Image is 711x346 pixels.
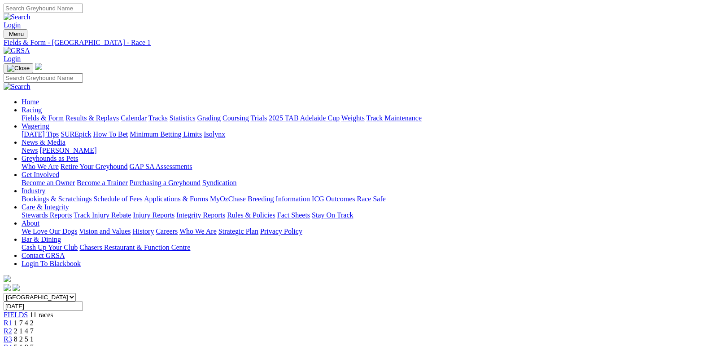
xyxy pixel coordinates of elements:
[22,179,707,187] div: Get Involved
[248,195,310,203] a: Breeding Information
[79,227,131,235] a: Vision and Values
[218,227,258,235] a: Strategic Plan
[22,179,75,186] a: Become an Owner
[148,114,168,122] a: Tracks
[22,155,78,162] a: Greyhounds as Pets
[4,284,11,291] img: facebook.svg
[93,130,128,138] a: How To Bet
[61,130,91,138] a: SUREpick
[35,63,42,70] img: logo-grsa-white.png
[14,319,34,327] span: 1 7 4 2
[22,146,707,155] div: News & Media
[4,335,12,343] a: R3
[22,114,64,122] a: Fields & Form
[74,211,131,219] a: Track Injury Rebate
[22,244,707,252] div: Bar & Dining
[130,179,201,186] a: Purchasing a Greyhound
[22,146,38,154] a: News
[13,284,20,291] img: twitter.svg
[22,187,45,195] a: Industry
[22,195,707,203] div: Industry
[22,138,65,146] a: News & Media
[4,47,30,55] img: GRSA
[22,163,59,170] a: Who We Are
[65,114,119,122] a: Results & Replays
[22,211,72,219] a: Stewards Reports
[22,260,81,267] a: Login To Blackbook
[30,311,53,319] span: 11 races
[170,114,196,122] a: Statistics
[312,195,355,203] a: ICG Outcomes
[204,130,225,138] a: Isolynx
[144,195,208,203] a: Applications & Forms
[222,114,249,122] a: Coursing
[22,227,707,235] div: About
[4,29,27,39] button: Toggle navigation
[312,211,353,219] a: Stay On Track
[179,227,217,235] a: Who We Are
[4,327,12,335] a: R2
[22,163,707,171] div: Greyhounds as Pets
[22,219,39,227] a: About
[22,122,49,130] a: Wagering
[357,195,385,203] a: Race Safe
[366,114,422,122] a: Track Maintenance
[4,21,21,29] a: Login
[77,179,128,186] a: Become a Trainer
[22,227,77,235] a: We Love Our Dogs
[22,195,92,203] a: Bookings & Scratchings
[4,13,31,21] img: Search
[341,114,365,122] a: Weights
[176,211,225,219] a: Integrity Reports
[39,146,96,154] a: [PERSON_NAME]
[4,311,28,319] a: FIELDS
[130,130,202,138] a: Minimum Betting Limits
[22,211,707,219] div: Care & Integrity
[22,114,707,122] div: Racing
[4,4,83,13] input: Search
[22,106,42,114] a: Racing
[4,55,21,62] a: Login
[197,114,221,122] a: Grading
[22,130,707,138] div: Wagering
[260,227,302,235] a: Privacy Policy
[93,195,142,203] a: Schedule of Fees
[22,171,59,178] a: Get Involved
[22,98,39,106] a: Home
[156,227,178,235] a: Careers
[14,335,34,343] span: 8 2 5 1
[9,31,24,37] span: Menu
[132,227,154,235] a: History
[4,73,83,83] input: Search
[61,163,128,170] a: Retire Your Greyhound
[133,211,174,219] a: Injury Reports
[227,211,275,219] a: Rules & Policies
[4,83,31,91] img: Search
[22,130,59,138] a: [DATE] Tips
[130,163,192,170] a: GAP SA Assessments
[4,63,33,73] button: Toggle navigation
[202,179,236,186] a: Syndication
[269,114,340,122] a: 2025 TAB Adelaide Cup
[22,244,78,251] a: Cash Up Your Club
[22,235,61,243] a: Bar & Dining
[250,114,267,122] a: Trials
[79,244,190,251] a: Chasers Restaurant & Function Centre
[4,319,12,327] a: R1
[14,327,34,335] span: 2 1 4 7
[210,195,246,203] a: MyOzChase
[4,39,707,47] a: Fields & Form - [GEOGRAPHIC_DATA] - Race 1
[4,275,11,282] img: logo-grsa-white.png
[22,203,69,211] a: Care & Integrity
[121,114,147,122] a: Calendar
[4,302,83,311] input: Select date
[277,211,310,219] a: Fact Sheets
[7,65,30,72] img: Close
[22,252,65,259] a: Contact GRSA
